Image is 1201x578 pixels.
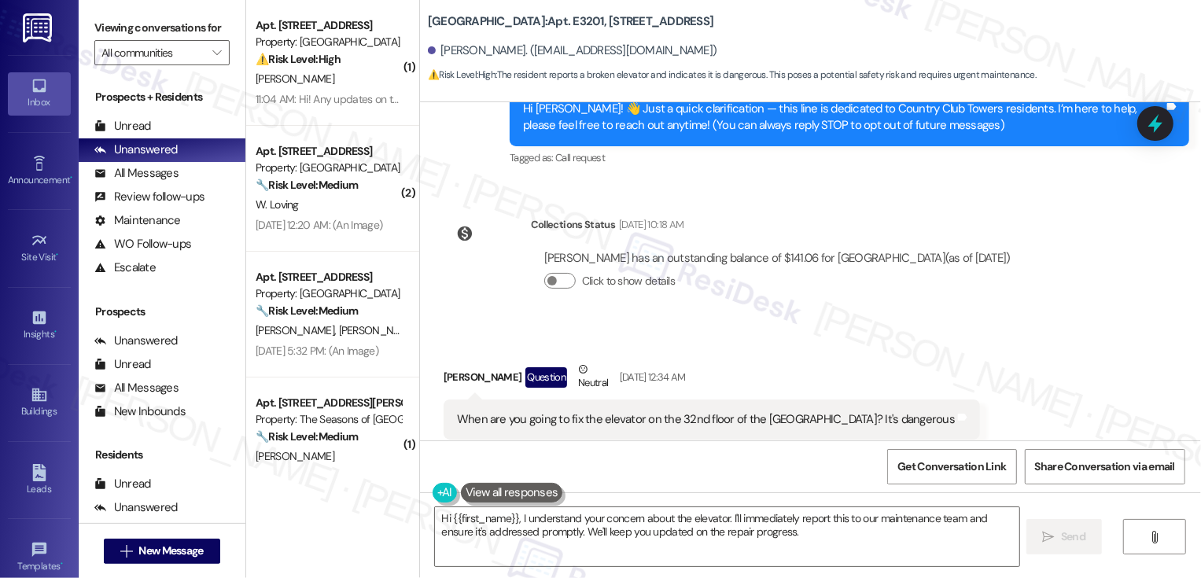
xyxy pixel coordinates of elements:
[79,447,245,463] div: Residents
[94,142,178,158] div: Unanswered
[1026,519,1103,554] button: Send
[1025,449,1185,484] button: Share Conversation via email
[1149,531,1161,543] i: 
[256,411,401,428] div: Property: The Seasons of [GEOGRAPHIC_DATA]
[1061,528,1085,545] span: Send
[256,52,341,66] strong: ⚠️ Risk Level: High
[61,558,63,569] span: •
[428,13,714,30] b: [GEOGRAPHIC_DATA]: Apt. E3201, [STREET_ADDRESS]
[94,476,151,492] div: Unread
[428,68,496,81] strong: ⚠️ Risk Level: High
[1043,531,1055,543] i: 
[256,285,401,302] div: Property: [GEOGRAPHIC_DATA]
[101,40,204,65] input: All communities
[582,273,675,289] label: Click to show details
[256,143,401,160] div: Apt. [STREET_ADDRESS]
[575,361,611,394] div: Neutral
[338,323,422,337] span: [PERSON_NAME]
[94,499,178,516] div: Unanswered
[8,72,71,115] a: Inbox
[435,507,1019,566] textarea: Hi {{first_name}}, I understand your concern about the elevator. I'll immediately report this to ...
[444,361,980,399] div: [PERSON_NAME]
[57,249,59,260] span: •
[79,89,245,105] div: Prospects + Residents
[256,449,334,463] span: [PERSON_NAME]
[138,543,203,559] span: New Message
[8,459,71,502] a: Leads
[120,545,132,558] i: 
[616,369,686,385] div: [DATE] 12:34 AM
[79,304,245,320] div: Prospects
[94,333,178,349] div: Unanswered
[897,458,1006,475] span: Get Conversation Link
[256,72,334,86] span: [PERSON_NAME]
[8,381,71,424] a: Buildings
[94,189,204,205] div: Review follow-ups
[457,411,955,428] div: When are you going to fix the elevator on the 32nd floor of the [GEOGRAPHIC_DATA]? It's dangerous
[1035,458,1175,475] span: Share Conversation via email
[428,67,1037,83] span: : The resident reports a broken elevator and indicates it is dangerous. This poses a potential sa...
[94,260,156,276] div: Escalate
[256,160,401,176] div: Property: [GEOGRAPHIC_DATA]
[510,146,1189,169] div: Tagged as:
[8,227,71,270] a: Site Visit •
[94,118,151,134] div: Unread
[531,216,615,233] div: Collections Status
[256,344,378,358] div: [DATE] 5:32 PM: (An Image)
[256,218,382,232] div: [DATE] 12:20 AM: (An Image)
[887,449,1016,484] button: Get Conversation Link
[256,34,401,50] div: Property: [GEOGRAPHIC_DATA]
[23,13,55,42] img: ResiDesk Logo
[8,304,71,347] a: Insights •
[256,429,358,444] strong: 🔧 Risk Level: Medium
[615,216,683,233] div: [DATE] 10:18 AM
[544,250,1011,267] div: [PERSON_NAME] has an outstanding balance of $141.06 for [GEOGRAPHIC_DATA] (as of [DATE])
[256,178,358,192] strong: 🔧 Risk Level: Medium
[256,17,401,34] div: Apt. [STREET_ADDRESS]
[523,101,1164,134] div: Hi [PERSON_NAME]! 👋 Just a quick clarification — this line is dedicated to Country Club Towers re...
[555,151,605,164] span: Call request
[256,395,401,411] div: Apt. [STREET_ADDRESS][PERSON_NAME]
[94,236,191,252] div: WO Follow-ups
[94,380,179,396] div: All Messages
[94,356,151,373] div: Unread
[525,367,567,387] div: Question
[256,269,401,285] div: Apt. [STREET_ADDRESS]
[94,16,230,40] label: Viewing conversations for
[444,440,980,462] div: Tagged as:
[212,46,221,59] i: 
[104,539,220,564] button: New Message
[94,403,186,420] div: New Inbounds
[94,212,181,229] div: Maintenance
[94,165,179,182] div: All Messages
[54,326,57,337] span: •
[256,197,299,212] span: W. Loving
[256,304,358,318] strong: 🔧 Risk Level: Medium
[256,323,339,337] span: [PERSON_NAME]
[70,172,72,183] span: •
[428,42,717,59] div: [PERSON_NAME]. ([EMAIL_ADDRESS][DOMAIN_NAME])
